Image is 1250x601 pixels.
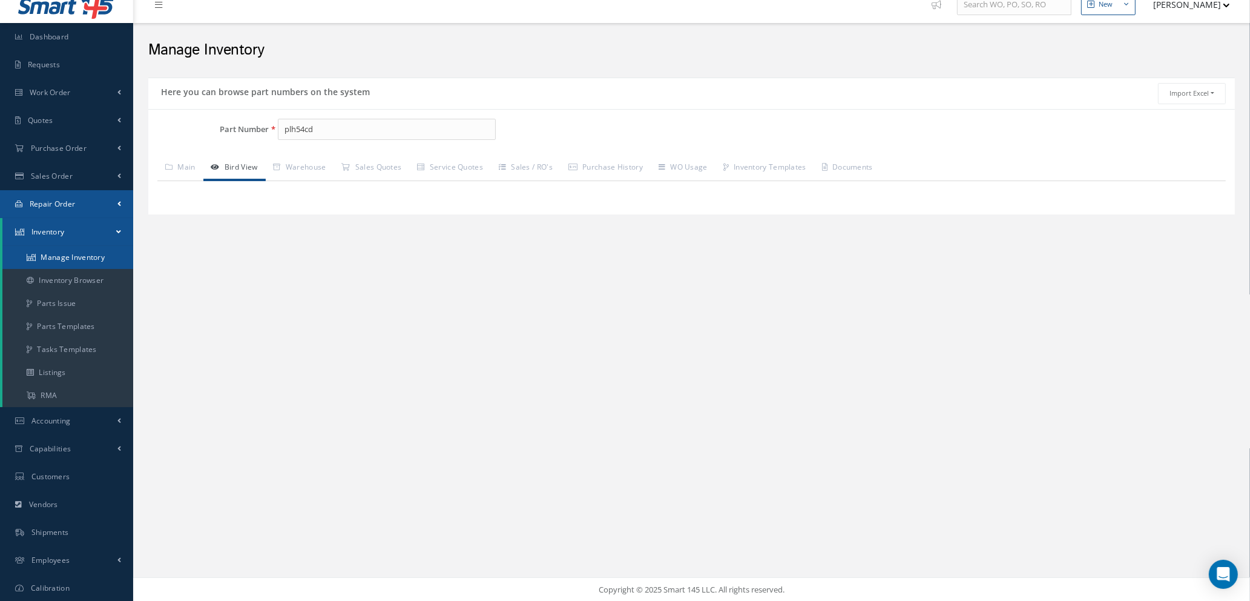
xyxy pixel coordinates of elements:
[814,156,881,181] a: Documents
[148,41,1235,59] h2: Manage Inventory
[203,156,266,181] a: Bird View
[31,471,70,482] span: Customers
[2,218,133,246] a: Inventory
[266,156,334,181] a: Warehouse
[409,156,491,181] a: Service Quotes
[31,416,71,426] span: Accounting
[29,499,58,510] span: Vendors
[715,156,814,181] a: Inventory Templates
[30,443,71,454] span: Capabilities
[2,269,133,292] a: Inventory Browser
[148,125,269,134] label: Part Number
[31,143,87,153] span: Purchase Order
[145,584,1238,596] div: Copyright © 2025 Smart 145 LLC. All rights reserved.
[30,87,71,98] span: Work Order
[651,156,715,181] a: WO Usage
[31,527,69,537] span: Shipments
[1209,560,1238,589] div: Open Intercom Messenger
[2,338,133,361] a: Tasks Templates
[157,83,370,98] h5: Here you can browse part numbers on the system
[2,361,133,384] a: Listings
[561,156,651,181] a: Purchase History
[1158,83,1226,104] button: Import Excel
[2,292,133,315] a: Parts Issue
[31,583,70,593] span: Calibration
[28,115,53,125] span: Quotes
[30,32,69,42] span: Dashboard
[157,156,203,181] a: Main
[30,199,76,209] span: Repair Order
[31,555,70,565] span: Employees
[2,246,133,269] a: Manage Inventory
[2,315,133,338] a: Parts Templates
[28,59,60,70] span: Requests
[31,171,73,181] span: Sales Order
[2,384,133,407] a: RMA
[31,227,65,237] span: Inventory
[334,156,410,181] a: Sales Quotes
[491,156,561,181] a: Sales / RO's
